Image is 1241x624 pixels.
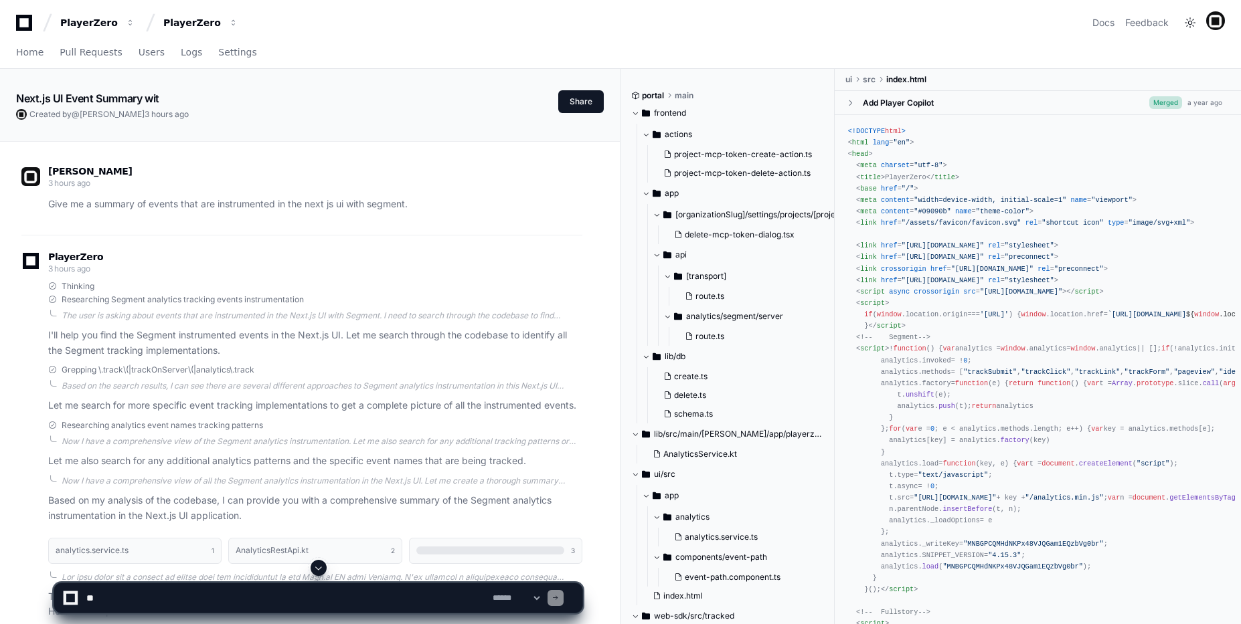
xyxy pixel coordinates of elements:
[16,48,44,56] span: Home
[988,551,1021,559] span: "4.15.3"
[898,494,910,502] span: src
[860,196,877,204] span: meta
[1021,310,1046,318] span: window
[951,265,1033,273] span: "[URL][DOMAIN_NAME]"
[55,11,141,35] button: PlayerZero
[658,145,827,164] button: project-mcp-token-create-action.ts
[48,493,582,524] p: Based on my analysis of the codebase, I can provide you with a comprehensive summary of the Segme...
[845,74,852,85] span: ui
[663,306,846,327] button: analytics/segment/server
[62,310,582,321] div: The user is asking about events that are instrumented in the Next.js UI with Segment. I need to s...
[881,276,898,284] span: href
[902,276,984,284] span: "[URL][DOMAIN_NAME]"
[1194,310,1219,318] span: window
[163,16,221,29] div: PlayerZero
[642,466,650,482] svg: Directory
[898,471,914,479] span: type
[856,173,885,181] span: < >
[48,166,133,177] span: [PERSON_NAME]
[1038,379,1070,387] span: function
[1087,310,1104,318] span: href
[1075,368,1121,376] span: "trackLink"
[1108,219,1125,227] span: type
[902,241,984,249] span: "[URL][DOMAIN_NAME]"
[1108,494,1120,502] span: var
[963,540,1103,548] span: "MNBGPCQMHdNKPx48VJQGam1EQzbVg0br"
[1100,344,1137,352] span: analytics
[881,185,898,193] span: href
[922,551,984,559] span: SNIPPET_VERSION
[665,188,679,199] span: app
[62,365,254,375] span: Grepping \.track\(|trackOnServer\(|analytics\.track
[679,327,838,346] button: route.ts
[654,429,825,439] span: lib/src/main/[PERSON_NAME]/app/playerzero/portal/analytics
[62,281,94,292] span: Thinking
[1021,368,1070,376] span: "trackClick"
[856,299,889,307] span: < >
[856,241,1058,249] span: < = = >
[955,379,988,387] span: function
[980,459,1005,467] span: key, e
[1187,98,1222,108] div: a year ago
[914,161,942,169] span: "utf-8"
[877,310,902,318] span: window
[658,164,827,183] button: project-mcp-token-delete-action.ts
[1173,368,1215,376] span: "pageview"
[642,426,650,442] svg: Directory
[889,425,901,433] span: for
[391,545,395,556] span: 2
[647,445,817,463] button: AnalyticsService.kt
[48,328,582,358] p: I'll help you find the Segment instrumented events in the Next.js UI. Let me search through the c...
[868,322,905,330] span: </ >
[856,207,1033,215] span: < = = >
[158,11,244,35] button: PlayerZero
[914,196,1066,204] span: "width=device-width, initial-scale=1"
[860,241,877,249] span: link
[62,476,582,486] div: Now I have a comprehensive view of all the Segment analytics instrumentation in the Next.js UI. L...
[1025,219,1038,227] span: rel
[16,92,159,105] app-text-character-animate: Next.js UI Event Summary wit
[860,219,877,227] span: link
[863,98,934,108] div: Add Player Copilot
[60,37,122,68] a: Pull Requests
[642,183,835,204] button: app
[942,459,975,467] span: function
[181,37,202,68] a: Logs
[972,402,997,410] span: return
[1009,379,1033,387] span: return
[1149,96,1182,109] span: Merged
[674,409,713,419] span: schema.ts
[1033,425,1058,433] span: length
[1050,310,1083,318] span: location
[856,185,918,193] span: < = >
[653,185,661,201] svg: Directory
[1092,16,1114,29] a: Docs
[856,288,1066,296] span: < = >
[665,351,685,362] span: lib/db
[60,48,122,56] span: Pull Requests
[930,425,934,433] span: 0
[860,185,877,193] span: base
[938,402,955,410] span: push
[674,149,812,160] span: project-mcp-token-create-action.ts
[675,512,710,522] span: analytics
[1070,344,1095,352] span: window
[980,310,1009,318] span: '[URL]'
[642,105,650,121] svg: Directory
[963,356,967,365] span: 0
[860,207,877,215] span: meta
[976,207,1029,215] span: "theme-color"
[1137,459,1169,467] span: "script"
[685,229,795,240] span: delete-mcp-token-dialog.tsx
[963,368,1017,376] span: "trackSubmit"
[675,249,687,260] span: api
[695,291,724,302] span: route.ts
[658,386,827,405] button: delete.ts
[877,322,902,330] span: script
[642,124,835,145] button: actions
[860,265,877,273] span: link
[852,138,869,146] span: html
[942,310,967,318] span: origin
[1129,219,1190,227] span: "image/svg+xml"
[48,398,582,413] p: Let me search for more specific event tracking implementations to get a complete picture of all t...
